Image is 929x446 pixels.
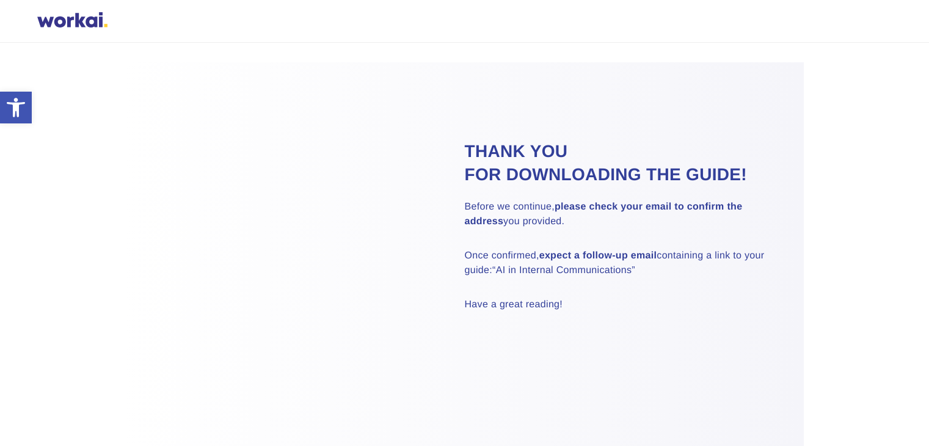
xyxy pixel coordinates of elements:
em: “AI in Internal Communications” [492,265,635,276]
p: Have a great reading! [465,298,773,312]
p: Once confirmed, containing a link to your guide: [465,249,773,278]
p: Before we continue, you provided. [465,200,773,229]
h2: Thank you for downloading the guide! [465,140,773,186]
strong: expect a follow-up email [539,250,657,261]
strong: please check your email to confirm the address [465,202,743,227]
